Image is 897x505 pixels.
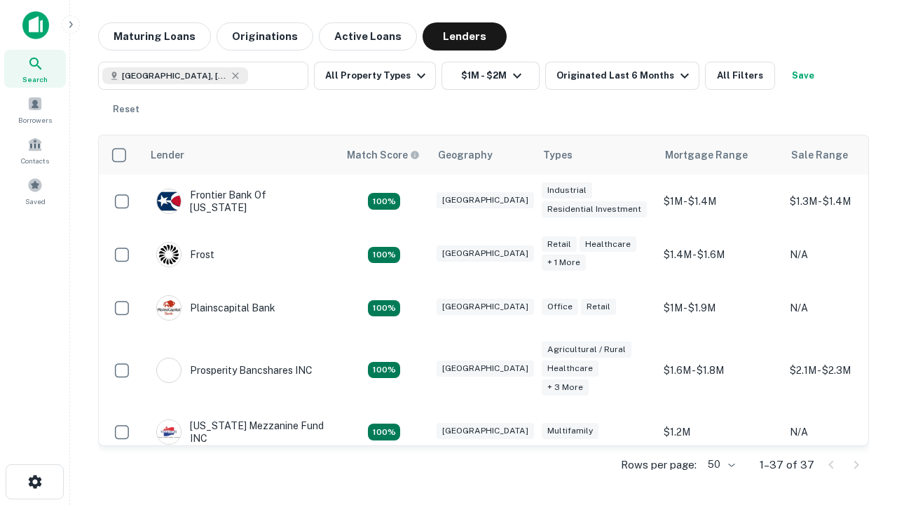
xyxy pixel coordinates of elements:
div: [GEOGRAPHIC_DATA] [437,299,534,315]
td: $1.4M - $1.6M [657,228,783,281]
th: Types [535,135,657,175]
div: Matching Properties: 6, hasApolloMatch: undefined [368,362,400,379]
th: Geography [430,135,535,175]
p: Rows per page: [621,457,697,473]
a: Borrowers [4,90,66,128]
div: Multifamily [542,423,598,439]
div: Residential Investment [542,201,647,217]
div: Sale Range [791,147,848,163]
th: Capitalize uses an advanced AI algorithm to match your search with the best lender. The match sco... [338,135,430,175]
img: picture [157,296,181,320]
span: Search [22,74,48,85]
button: Maturing Loans [98,22,211,50]
div: Plainscapital Bank [156,295,275,321]
td: $1M - $1.4M [657,175,783,228]
div: Originated Last 6 Months [556,67,693,84]
div: Industrial [542,182,592,198]
div: Matching Properties: 4, hasApolloMatch: undefined [368,300,400,317]
span: Borrowers [18,114,52,126]
iframe: Chat Widget [827,393,897,460]
div: Healthcare [580,236,636,252]
th: Mortgage Range [657,135,783,175]
div: Mortgage Range [665,147,748,163]
div: Geography [438,147,493,163]
button: All Property Types [314,62,436,90]
button: $1M - $2M [441,62,540,90]
div: Matching Properties: 4, hasApolloMatch: undefined [368,193,400,210]
div: [GEOGRAPHIC_DATA] [437,361,534,377]
a: Saved [4,172,66,210]
div: Prosperity Bancshares INC [156,358,313,383]
td: $1.6M - $1.8M [657,335,783,405]
div: [US_STATE] Mezzanine Fund INC [156,419,324,445]
a: Contacts [4,131,66,169]
div: Frost [156,242,214,267]
p: 1–37 of 37 [760,457,814,473]
td: $1M - $1.9M [657,281,783,335]
div: 50 [702,454,737,475]
button: Originated Last 6 Months [545,62,699,90]
img: picture [157,243,181,267]
span: Saved [25,196,46,207]
button: Originations [217,22,313,50]
div: Healthcare [542,361,598,377]
button: Save your search to get updates of matches that match your search criteria. [781,62,826,90]
div: Agricultural / Rural [542,342,631,358]
div: Capitalize uses an advanced AI algorithm to match your search with the best lender. The match sco... [347,147,420,163]
div: + 3 more [542,379,589,396]
button: Lenders [423,22,507,50]
div: [GEOGRAPHIC_DATA] [437,245,534,262]
div: Retail [542,236,577,252]
button: Reset [104,95,149,123]
th: Lender [142,135,338,175]
td: $1.2M [657,405,783,459]
div: Retail [581,299,616,315]
div: Frontier Bank Of [US_STATE] [156,189,324,214]
img: capitalize-icon.png [22,11,49,39]
div: [GEOGRAPHIC_DATA] [437,192,534,208]
div: Types [543,147,573,163]
img: picture [157,420,181,444]
div: Office [542,299,578,315]
div: Matching Properties: 4, hasApolloMatch: undefined [368,247,400,264]
button: All Filters [705,62,775,90]
div: Matching Properties: 5, hasApolloMatch: undefined [368,424,400,440]
img: picture [157,358,181,382]
div: [GEOGRAPHIC_DATA] [437,423,534,439]
div: Lender [151,147,184,163]
h6: Match Score [347,147,417,163]
span: [GEOGRAPHIC_DATA], [GEOGRAPHIC_DATA], [GEOGRAPHIC_DATA] [122,69,227,82]
a: Search [4,50,66,88]
img: picture [157,189,181,213]
div: + 1 more [542,255,586,271]
button: Active Loans [319,22,417,50]
span: Contacts [21,155,49,166]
